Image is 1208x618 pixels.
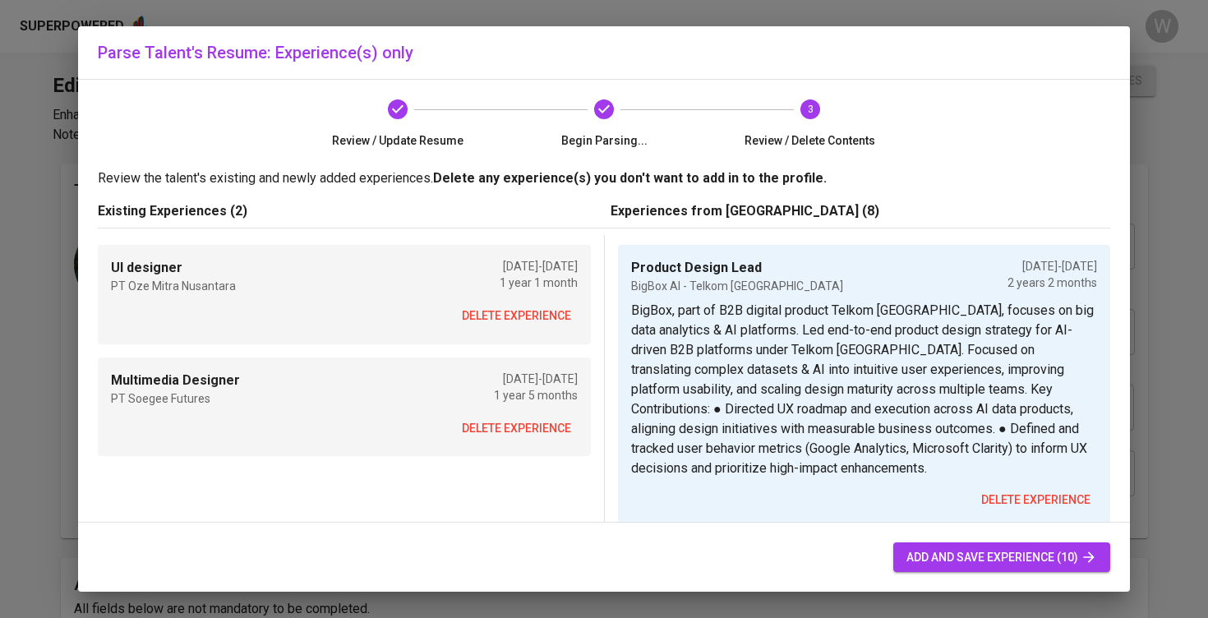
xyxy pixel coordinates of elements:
[494,371,578,387] p: [DATE] - [DATE]
[631,301,1097,478] p: BigBox, part of B2B digital product Telkom [GEOGRAPHIC_DATA], focuses on big data analytics & AI ...
[611,201,1110,221] p: Experiences from [GEOGRAPHIC_DATA] (8)
[111,278,236,294] p: PT Oze Mitra Nusantara
[981,490,1090,510] span: delete experience
[98,168,1110,188] p: Review the talent's existing and newly added experiences.
[713,132,906,149] span: Review / Delete Contents
[1007,258,1097,274] p: [DATE] - [DATE]
[500,258,578,274] p: [DATE] - [DATE]
[975,485,1097,515] button: delete experience
[500,274,578,291] p: 1 year 1 month
[98,201,597,221] p: Existing Experiences (2)
[302,132,495,149] span: Review / Update Resume
[462,306,571,326] span: delete experience
[631,278,843,294] p: BigBox AI - Telkom [GEOGRAPHIC_DATA]
[508,132,701,149] span: Begin Parsing...
[111,258,236,278] p: UI designer
[462,418,571,439] span: delete experience
[455,301,578,331] button: delete experience
[98,39,1110,66] h6: Parse Talent's Resume: Experience(s) only
[906,547,1097,568] span: add and save experience (10)
[1007,274,1097,291] p: 2 years 2 months
[111,371,240,390] p: Multimedia Designer
[893,542,1110,573] button: add and save experience (10)
[631,258,843,278] p: Product Design Lead
[111,390,240,407] p: PT Soegee Futures
[433,170,827,186] b: Delete any experience(s) you don't want to add in to the profile.
[455,413,578,444] button: delete experience
[807,104,813,115] text: 3
[494,387,578,404] p: 1 year 5 months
